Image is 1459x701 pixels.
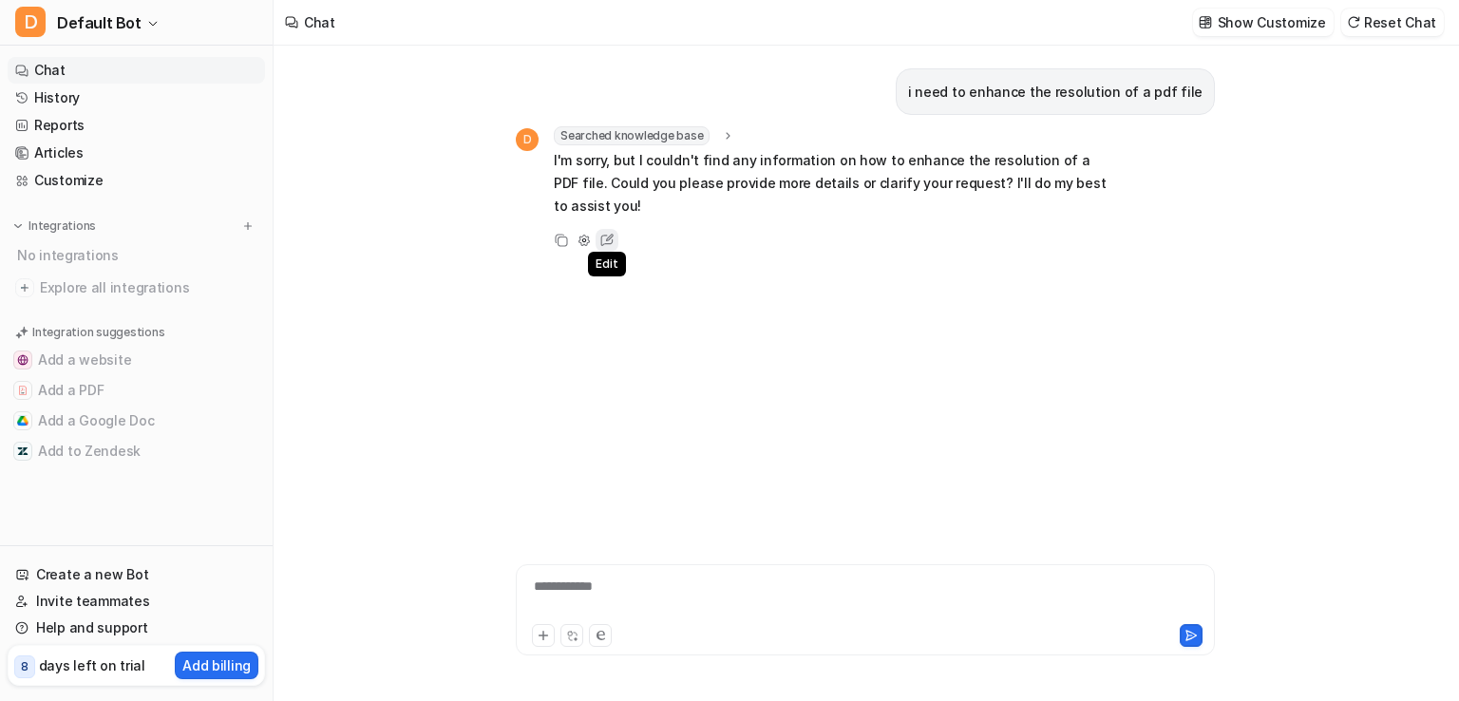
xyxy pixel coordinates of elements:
[8,140,265,166] a: Articles
[241,219,255,233] img: menu_add.svg
[8,85,265,111] a: History
[8,345,265,375] button: Add a websiteAdd a website
[8,275,265,301] a: Explore all integrations
[1347,15,1360,29] img: reset
[554,126,710,145] span: Searched knowledge base
[57,9,142,36] span: Default Bot
[15,278,34,297] img: explore all integrations
[17,354,28,366] img: Add a website
[1193,9,1334,36] button: Show Customize
[8,436,265,466] button: Add to ZendeskAdd to Zendesk
[17,445,28,457] img: Add to Zendesk
[8,561,265,588] a: Create a new Bot
[8,588,265,615] a: Invite teammates
[8,112,265,139] a: Reports
[304,12,335,32] div: Chat
[21,658,28,675] p: 8
[39,655,145,675] p: days left on trial
[1341,9,1444,36] button: Reset Chat
[1218,12,1326,32] p: Show Customize
[182,655,251,675] p: Add billing
[175,652,258,679] button: Add billing
[554,149,1109,218] p: I'm sorry, but I couldn't find any information on how to enhance the resolution of a PDF file. Co...
[588,252,625,276] span: Edit
[28,218,96,234] p: Integrations
[8,615,265,641] a: Help and support
[17,415,28,426] img: Add a Google Doc
[908,81,1203,104] p: i need to enhance the resolution of a pdf file
[8,167,265,194] a: Customize
[15,7,46,37] span: D
[11,219,25,233] img: expand menu
[516,128,539,151] span: D
[8,375,265,406] button: Add a PDFAdd a PDF
[8,57,265,84] a: Chat
[11,239,265,271] div: No integrations
[1199,15,1212,29] img: customize
[32,324,164,341] p: Integration suggestions
[17,385,28,396] img: Add a PDF
[40,273,257,303] span: Explore all integrations
[8,217,102,236] button: Integrations
[8,406,265,436] button: Add a Google DocAdd a Google Doc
